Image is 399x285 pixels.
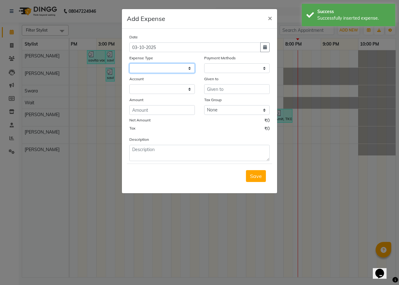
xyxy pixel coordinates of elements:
button: Save [246,170,266,182]
label: Net Amount [129,117,151,123]
span: ₹0 [264,125,270,134]
label: Amount [129,97,143,103]
div: Successfully inserted expense. [317,15,391,22]
input: Given to [204,84,270,94]
span: Save [250,173,262,179]
h5: Add Expense [127,14,165,23]
button: Close [263,9,277,27]
label: Expense Type [129,55,153,61]
label: Tax [129,125,135,131]
input: Amount [129,105,195,115]
label: Date [129,34,138,40]
label: Account [129,76,144,82]
label: Given to [204,76,219,82]
label: Tax Group [204,97,222,103]
span: ₹0 [264,117,270,125]
label: Description [129,137,149,142]
iframe: chat widget [373,260,393,279]
label: Payment Methods [204,55,236,61]
span: × [268,13,272,22]
div: Success [317,8,391,15]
